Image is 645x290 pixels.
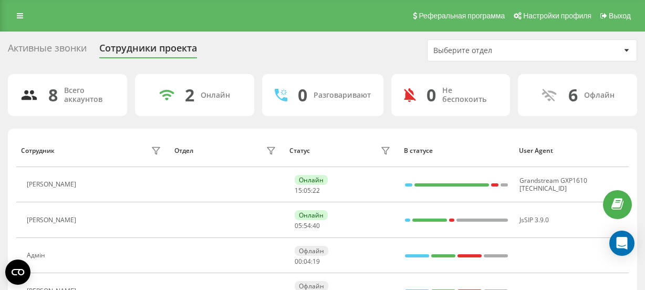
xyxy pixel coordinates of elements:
[27,252,48,259] div: Адмін
[64,86,115,104] div: Всего аккаунтов
[442,86,498,104] div: Не беспокоить
[99,43,197,59] div: Сотрудники проекта
[313,186,320,195] span: 22
[523,12,591,20] span: Настройки профиля
[313,257,320,266] span: 19
[295,257,302,266] span: 00
[21,147,55,154] div: Сотрудник
[404,147,509,154] div: В статусе
[27,216,79,224] div: [PERSON_NAME]
[304,186,311,195] span: 05
[519,176,587,192] span: Grandstream GXP1610 [TECHNICAL_ID]
[295,186,302,195] span: 15
[298,85,307,105] div: 0
[295,222,320,230] div: : :
[295,246,328,256] div: Офлайн
[8,43,87,59] div: Активные звонки
[519,147,624,154] div: User Agent
[295,210,328,220] div: Онлайн
[433,46,559,55] div: Выберите отдел
[27,181,79,188] div: [PERSON_NAME]
[304,257,311,266] span: 04
[426,85,436,105] div: 0
[313,221,320,230] span: 40
[419,12,505,20] span: Реферальная программа
[289,147,310,154] div: Статус
[5,260,30,285] button: Open CMP widget
[185,85,194,105] div: 2
[295,221,302,230] span: 05
[295,187,320,194] div: : :
[314,91,371,100] div: Разговаривают
[48,85,58,105] div: 8
[295,175,328,185] div: Онлайн
[174,147,193,154] div: Отдел
[568,85,578,105] div: 6
[584,91,615,100] div: Офлайн
[201,91,230,100] div: Онлайн
[609,12,631,20] span: Выход
[295,258,320,265] div: : :
[609,231,634,256] div: Open Intercom Messenger
[304,221,311,230] span: 54
[519,215,549,224] span: JsSIP 3.9.0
